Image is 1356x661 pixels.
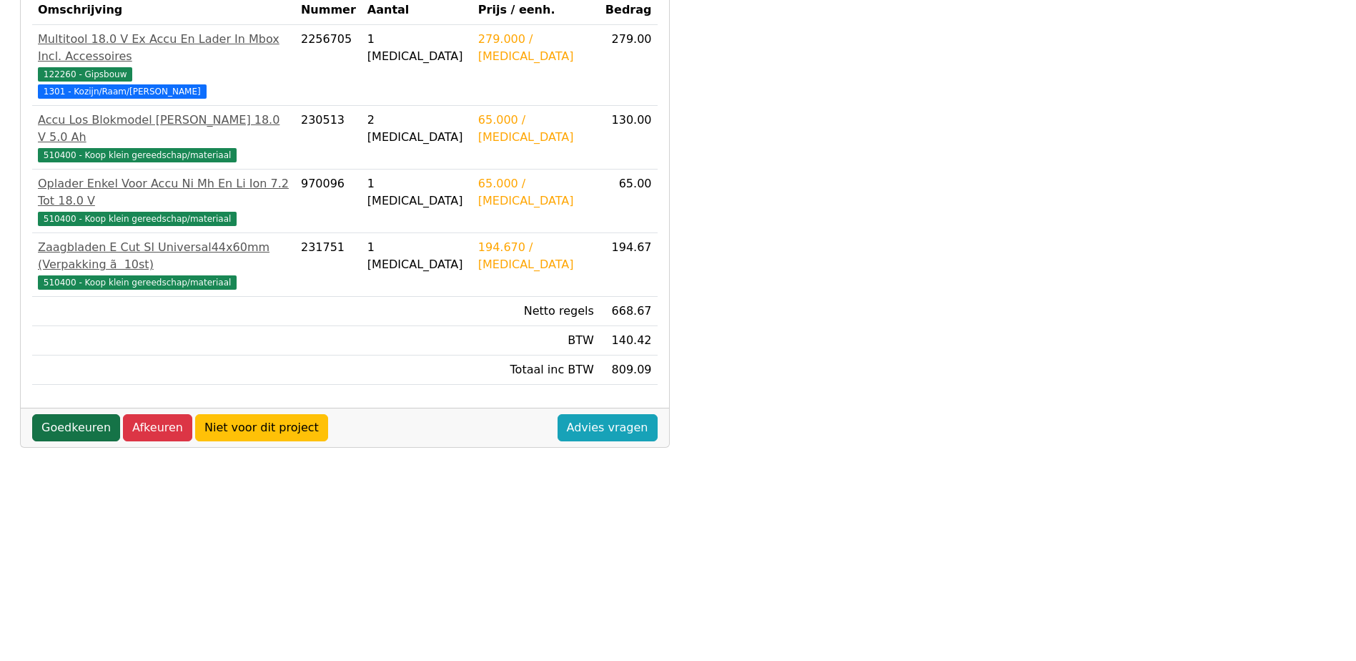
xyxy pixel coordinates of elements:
[295,25,362,106] td: 2256705
[472,297,600,326] td: Netto regels
[38,112,289,163] a: Accu Los Blokmodel [PERSON_NAME] 18.0 V 5.0 Ah510400 - Koop klein gereedschap/materiaal
[367,239,467,273] div: 1 [MEDICAL_DATA]
[558,414,658,441] a: Advies vragen
[600,326,658,356] td: 140.42
[478,175,594,210] div: 65.000 / [MEDICAL_DATA]
[478,31,594,65] div: 279.000 / [MEDICAL_DATA]
[600,356,658,385] td: 809.09
[295,233,362,297] td: 231751
[600,25,658,106] td: 279.00
[295,106,362,170] td: 230513
[38,175,289,227] a: Oplader Enkel Voor Accu Ni Mh En Li Ion 7.2 Tot 18.0 V510400 - Koop klein gereedschap/materiaal
[478,112,594,146] div: 65.000 / [MEDICAL_DATA]
[472,326,600,356] td: BTW
[472,356,600,385] td: Totaal inc BTW
[38,175,289,210] div: Oplader Enkel Voor Accu Ni Mh En Li Ion 7.2 Tot 18.0 V
[123,414,192,441] a: Afkeuren
[38,67,132,82] span: 122260 - Gipsbouw
[38,84,207,99] span: 1301 - Kozijn/Raam/[PERSON_NAME]
[32,414,120,441] a: Goedkeuren
[38,148,237,162] span: 510400 - Koop klein gereedschap/materiaal
[367,31,467,65] div: 1 [MEDICAL_DATA]
[38,212,237,226] span: 510400 - Koop klein gereedschap/materiaal
[478,239,594,273] div: 194.670 / [MEDICAL_DATA]
[38,239,289,290] a: Zaagbladen E Cut Sl Universal44x60mm (Verpakking ã 10st)510400 - Koop klein gereedschap/materiaal
[38,31,289,99] a: Multitool 18.0 V Ex Accu En Lader In Mbox Incl. Accessoires122260 - Gipsbouw 1301 - Kozijn/Raam/[...
[600,106,658,170] td: 130.00
[600,170,658,233] td: 65.00
[38,31,289,65] div: Multitool 18.0 V Ex Accu En Lader In Mbox Incl. Accessoires
[367,175,467,210] div: 1 [MEDICAL_DATA]
[38,239,289,273] div: Zaagbladen E Cut Sl Universal44x60mm (Verpakking ã 10st)
[38,275,237,290] span: 510400 - Koop klein gereedschap/materiaal
[367,112,467,146] div: 2 [MEDICAL_DATA]
[295,170,362,233] td: 970096
[600,233,658,297] td: 194.67
[600,297,658,326] td: 668.67
[195,414,328,441] a: Niet voor dit project
[38,112,289,146] div: Accu Los Blokmodel [PERSON_NAME] 18.0 V 5.0 Ah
